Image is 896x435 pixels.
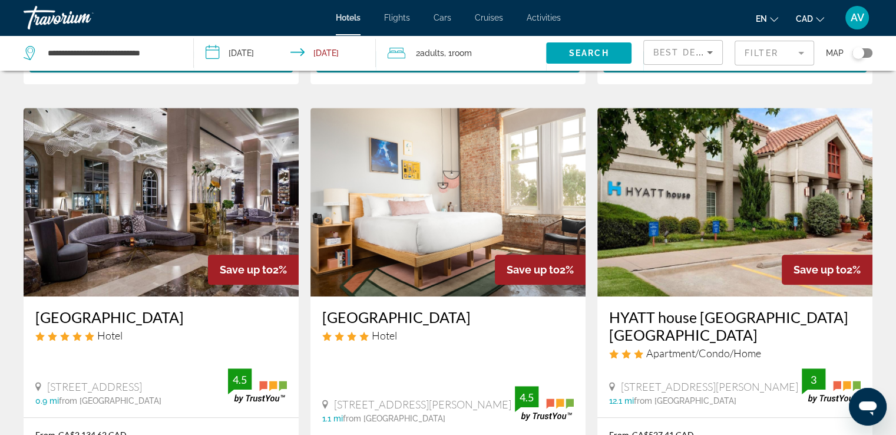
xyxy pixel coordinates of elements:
[220,263,273,276] span: Save up to
[316,51,580,72] button: Select Room
[59,396,161,406] span: from [GEOGRAPHIC_DATA]
[653,45,713,60] mat-select: Sort by
[802,373,825,387] div: 3
[35,396,59,406] span: 0.9 mi
[793,263,847,276] span: Save up to
[756,10,778,27] button: Change language
[653,48,715,57] span: Best Deals
[646,347,761,360] span: Apartment/Condo/Home
[515,386,574,421] img: trustyou-badge.svg
[322,414,343,423] span: 1.1 mi
[47,380,142,393] span: [STREET_ADDRESS]
[35,308,287,326] a: [GEOGRAPHIC_DATA]
[603,51,867,72] button: Select Room
[475,13,503,22] a: Cruises
[844,48,872,58] button: Toggle map
[609,396,634,406] span: 12.1 mi
[515,390,538,404] div: 4.5
[507,263,560,276] span: Save up to
[343,414,445,423] span: from [GEOGRAPHIC_DATA]
[796,10,824,27] button: Change currency
[29,51,293,72] button: Select Room
[97,329,123,342] span: Hotel
[384,13,410,22] a: Flights
[452,48,472,58] span: Room
[782,255,872,285] div: 2%
[334,398,511,411] span: [STREET_ADDRESS][PERSON_NAME]
[735,40,814,66] button: Filter
[609,308,861,344] a: HYATT house [GEOGRAPHIC_DATA] [GEOGRAPHIC_DATA]
[372,329,397,342] span: Hotel
[24,2,141,33] a: Travorium
[194,35,376,71] button: Check-in date: Sep 19, 2025 Check-out date: Sep 23, 2025
[434,13,451,22] a: Cars
[802,368,861,403] img: trustyou-badge.svg
[842,5,872,30] button: User Menu
[851,12,864,24] span: AV
[420,48,444,58] span: Adults
[208,255,299,285] div: 2%
[634,396,736,406] span: from [GEOGRAPHIC_DATA]
[849,388,887,426] iframe: Button to launch messaging window
[24,108,299,296] img: Hotel image
[444,45,472,61] span: , 1
[756,14,767,24] span: en
[228,373,252,387] div: 4.5
[322,329,574,342] div: 4 star Hotel
[495,255,586,285] div: 2%
[416,45,444,61] span: 2
[527,13,561,22] a: Activities
[35,329,287,342] div: 5 star Hotel
[376,35,546,71] button: Travelers: 2 adults, 0 children
[228,368,287,403] img: trustyou-badge.svg
[322,308,574,326] a: [GEOGRAPHIC_DATA]
[796,14,813,24] span: CAD
[826,45,844,61] span: Map
[597,108,872,296] img: Hotel image
[310,108,586,296] img: Hotel image
[569,48,609,58] span: Search
[336,13,361,22] a: Hotels
[546,42,632,64] button: Search
[609,347,861,360] div: 3 star Apartment
[621,380,798,393] span: [STREET_ADDRESS][PERSON_NAME]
